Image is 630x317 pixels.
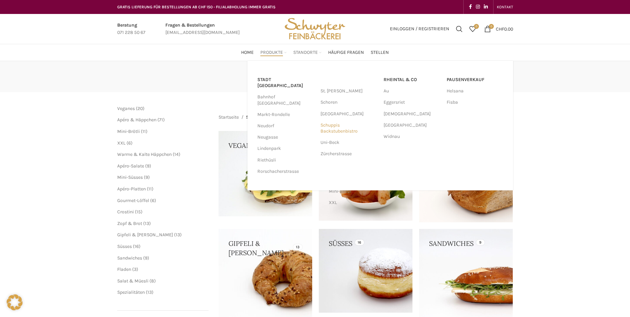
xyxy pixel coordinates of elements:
[329,197,401,208] a: XXL
[384,131,440,142] a: Widnau
[320,97,377,108] a: Schoren
[136,209,141,215] span: 15
[117,163,144,169] a: Apéro-Salate
[128,140,131,146] span: 6
[219,114,239,121] a: Startseite
[145,174,148,180] span: 9
[241,50,254,56] span: Home
[117,232,173,238] a: Gipfeli & [PERSON_NAME]
[260,46,287,59] a: Produkte
[117,152,172,157] a: Warme & Kalte Häppchen
[474,2,482,12] a: Instagram social link
[384,108,440,120] a: [DEMOGRAPHIC_DATA]
[384,74,440,85] a: RHEINTAL & CO
[320,85,377,97] a: St. [PERSON_NAME]
[241,46,254,59] a: Home
[117,221,142,226] a: Zopf & Brot
[329,208,401,220] a: Warme & Kalte Häppchen
[117,174,143,180] a: Mini-Süsses
[145,221,149,226] span: 13
[371,50,389,56] span: Stellen
[117,117,156,123] a: Apéro & Häppchen
[147,289,152,295] span: 13
[496,26,504,32] span: CHF
[117,129,140,134] a: Mini-Brötli
[137,106,143,111] span: 20
[117,106,135,111] span: Veganes
[257,143,314,154] a: Lindenpark
[496,26,513,32] bdi: 0.00
[135,244,139,249] span: 16
[328,50,364,56] span: Häufige Fragen
[320,108,377,120] a: [GEOGRAPHIC_DATA]
[117,140,126,146] a: XXL
[117,209,134,215] a: Crostini
[320,148,377,159] a: Zürcherstrasse
[282,14,347,44] img: Bäckerei Schwyter
[219,114,257,121] nav: Breadcrumb
[497,0,513,14] a: KONTAKT
[117,244,132,249] a: Süsses
[293,46,321,59] a: Standorte
[466,22,479,36] div: Meine Wunschliste
[481,22,516,36] a: 0 CHF0.00
[453,22,466,36] a: Suchen
[257,91,314,109] a: Bahnhof [GEOGRAPHIC_DATA]
[494,0,516,14] div: Secondary navigation
[474,24,479,29] span: 0
[482,2,490,12] a: Linkedin social link
[151,278,154,284] span: 8
[117,266,131,272] span: Fladen
[117,289,145,295] span: Spezialitäten
[257,155,314,166] a: Riethüsli
[371,46,389,59] a: Stellen
[165,22,240,37] a: Infobox link
[117,22,145,37] a: Infobox link
[497,5,513,9] span: KONTAKT
[117,278,148,284] span: Salat & Müesli
[117,186,146,192] a: Apéro-Platten
[282,26,347,31] a: Site logo
[260,50,283,56] span: Produkte
[257,166,314,177] a: Rorschacherstrasse
[447,74,503,85] a: Pausenverkauf
[142,129,146,134] span: 11
[447,85,503,97] a: Helsana
[145,255,147,261] span: 9
[387,22,453,36] a: Einloggen / Registrieren
[329,186,401,197] a: Mini-Brötli
[159,117,163,123] span: 71
[384,85,440,97] a: Au
[148,186,152,192] span: 11
[117,198,149,203] a: Gourmet-Löffel
[134,266,136,272] span: 3
[320,137,377,148] a: Uni-Beck
[390,27,449,31] span: Einloggen / Registrieren
[320,120,377,137] a: Schuppis Backstubenbistro
[152,198,154,203] span: 6
[257,120,314,132] a: Neudorf
[176,232,180,238] span: 13
[384,120,440,131] a: [GEOGRAPHIC_DATA]
[117,255,142,261] a: Sandwiches
[246,114,257,121] span: Shop
[117,5,276,9] span: GRATIS LIEFERUNG FÜR BESTELLUNGEN AB CHF 150 - FILIALABHOLUNG IMMER GRATIS
[114,46,516,59] div: Main navigation
[467,2,474,12] a: Facebook social link
[466,22,479,36] a: 0
[257,132,314,143] a: Neugasse
[257,74,314,91] a: Stadt [GEOGRAPHIC_DATA]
